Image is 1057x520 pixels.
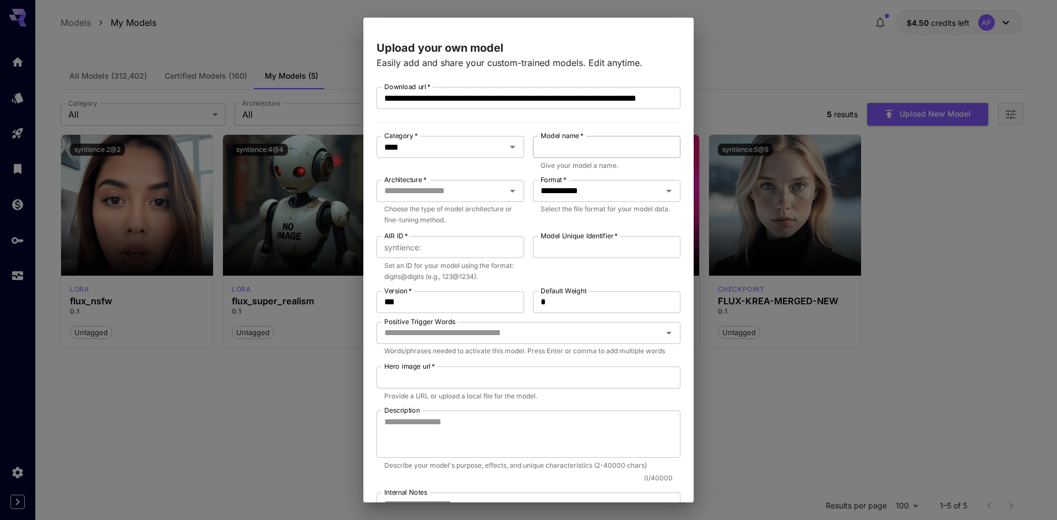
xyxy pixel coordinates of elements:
[541,231,618,240] label: Model Unique Identifier
[377,56,680,69] p: Easily add and share your custom-trained models. Edit anytime.
[377,40,680,56] p: Upload your own model
[384,488,427,497] label: Internal Notes
[384,362,435,371] label: Hero image url
[384,241,421,254] span: syntience :
[384,204,516,226] p: Choose the type of model architecture or fine-tuning method.
[384,131,418,140] label: Category
[384,460,673,471] p: Describe your model's purpose, effects, and unique characteristics (2-40000 chars)
[541,175,566,184] label: Format
[384,82,431,91] label: Download url
[377,473,673,484] p: 0 / 40000
[384,260,516,282] p: Set an ID for your model using the format: digits@digits (e.g., 123@1234).
[384,175,427,184] label: Architecture
[384,346,673,357] p: Words/phrases needed to activate this model. Press Enter or comma to add multiple words
[541,286,586,295] label: Default Weight
[541,131,584,140] label: Model name
[541,204,673,215] p: Select the file format for your model data.
[384,231,408,240] label: AIR ID
[384,406,420,415] label: Description
[661,325,677,341] button: Open
[541,160,673,171] p: Give your model a name.
[505,183,520,199] button: Open
[661,183,677,199] button: Open
[384,286,412,295] label: Version
[505,139,520,155] button: Open
[384,317,455,326] label: Positive Trigger Words
[384,391,673,402] p: Provide a URL or upload a local file for the model.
